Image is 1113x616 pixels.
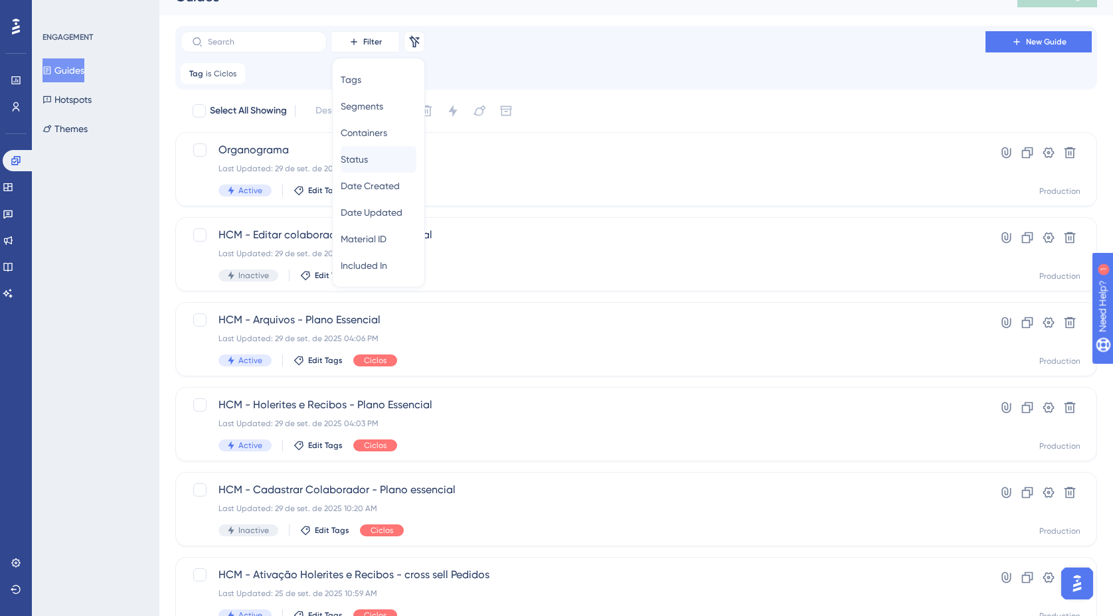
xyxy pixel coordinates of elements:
[300,270,349,281] button: Edit Tags
[341,173,416,199] button: Date Created
[218,503,948,514] div: Last Updated: 29 de set. de 2025 10:20 AM
[43,32,93,42] div: ENGAGEMENT
[206,68,211,79] span: is
[218,482,948,498] span: HCM - Cadastrar Colaborador - Plano essencial
[218,163,948,174] div: Last Updated: 29 de set. de 2025 11:26 AM
[1039,186,1080,196] div: Production
[218,142,948,158] span: Organograma
[1039,271,1080,281] div: Production
[341,231,386,247] span: Material ID
[218,418,948,429] div: Last Updated: 29 de set. de 2025 04:03 PM
[1026,37,1067,47] span: New Guide
[303,99,365,123] button: Deselect
[341,178,400,194] span: Date Created
[218,227,948,243] span: HCM - Editar colaborador - Plano essencial
[214,68,236,79] span: Ciclos
[238,355,262,366] span: Active
[1039,441,1080,451] div: Production
[31,3,83,19] span: Need Help?
[238,270,269,281] span: Inactive
[341,204,402,220] span: Date Updated
[189,68,203,79] span: Tag
[294,355,343,366] button: Edit Tags
[218,567,948,583] span: HCM - Ativação Holerites e Recibos - cross sell Pedidos
[1039,356,1080,366] div: Production
[1057,564,1097,603] iframe: UserGuiding AI Assistant Launcher
[308,185,343,196] span: Edit Tags
[294,185,343,196] button: Edit Tags
[315,103,353,119] span: Deselect
[43,117,88,141] button: Themes
[985,31,1092,52] button: New Guide
[364,440,386,451] span: Ciclos
[238,440,262,451] span: Active
[341,66,416,93] button: Tags
[371,525,393,536] span: Ciclos
[341,93,416,119] button: Segments
[341,146,416,173] button: Status
[300,525,349,536] button: Edit Tags
[308,355,343,366] span: Edit Tags
[294,440,343,451] button: Edit Tags
[238,525,269,536] span: Inactive
[218,312,948,328] span: HCM - Arquivos - Plano Essencial
[218,248,948,259] div: Last Updated: 29 de set. de 2025 10:27 AM
[341,98,383,114] span: Segments
[210,103,287,119] span: Select All Showing
[43,88,92,112] button: Hotspots
[341,252,416,279] button: Included In
[218,397,948,413] span: HCM - Holerites e Recibos - Plano Essencial
[208,37,315,46] input: Search
[315,525,349,536] span: Edit Tags
[341,119,416,146] button: Containers
[218,333,948,344] div: Last Updated: 29 de set. de 2025 04:06 PM
[1039,526,1080,536] div: Production
[43,58,84,82] button: Guides
[341,226,416,252] button: Material ID
[238,185,262,196] span: Active
[341,151,368,167] span: Status
[315,270,349,281] span: Edit Tags
[341,258,387,273] span: Included In
[364,355,386,366] span: Ciclos
[341,125,387,141] span: Containers
[363,37,382,47] span: Filter
[218,588,948,599] div: Last Updated: 25 de set. de 2025 10:59 AM
[308,440,343,451] span: Edit Tags
[92,7,96,17] div: 1
[341,199,416,226] button: Date Updated
[341,72,361,88] span: Tags
[332,31,398,52] button: Filter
